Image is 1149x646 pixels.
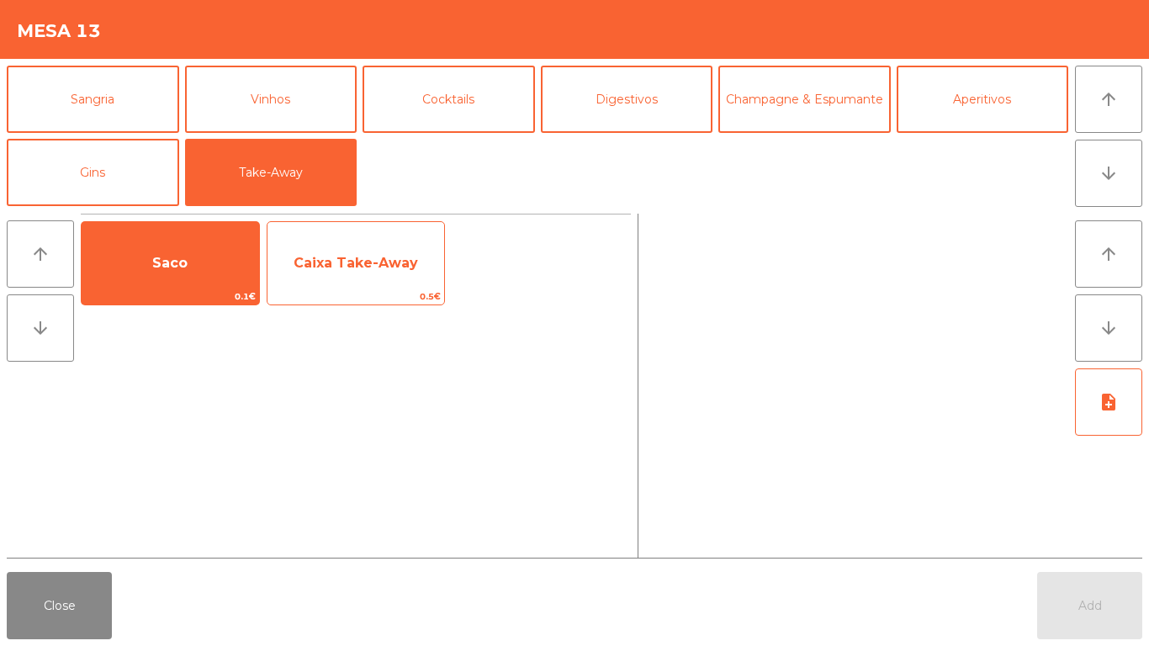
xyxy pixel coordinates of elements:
[363,66,535,133] button: Cocktails
[7,66,179,133] button: Sangria
[1099,318,1119,338] i: arrow_downward
[1075,220,1142,288] button: arrow_upward
[7,220,74,288] button: arrow_upward
[1075,140,1142,207] button: arrow_downward
[1099,244,1119,264] i: arrow_upward
[17,19,101,44] h4: Mesa 13
[718,66,891,133] button: Champagne & Espumante
[82,289,259,304] span: 0.1€
[7,294,74,362] button: arrow_downward
[152,255,188,271] span: Saco
[7,139,179,206] button: Gins
[1075,294,1142,362] button: arrow_downward
[294,255,418,271] span: Caixa Take-Away
[1099,392,1119,412] i: note_add
[185,66,357,133] button: Vinhos
[541,66,713,133] button: Digestivos
[7,572,112,639] button: Close
[30,244,50,264] i: arrow_upward
[1075,368,1142,436] button: note_add
[267,289,445,304] span: 0.5€
[1099,89,1119,109] i: arrow_upward
[897,66,1069,133] button: Aperitivos
[1099,163,1119,183] i: arrow_downward
[1075,66,1142,133] button: arrow_upward
[30,318,50,338] i: arrow_downward
[185,139,357,206] button: Take-Away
